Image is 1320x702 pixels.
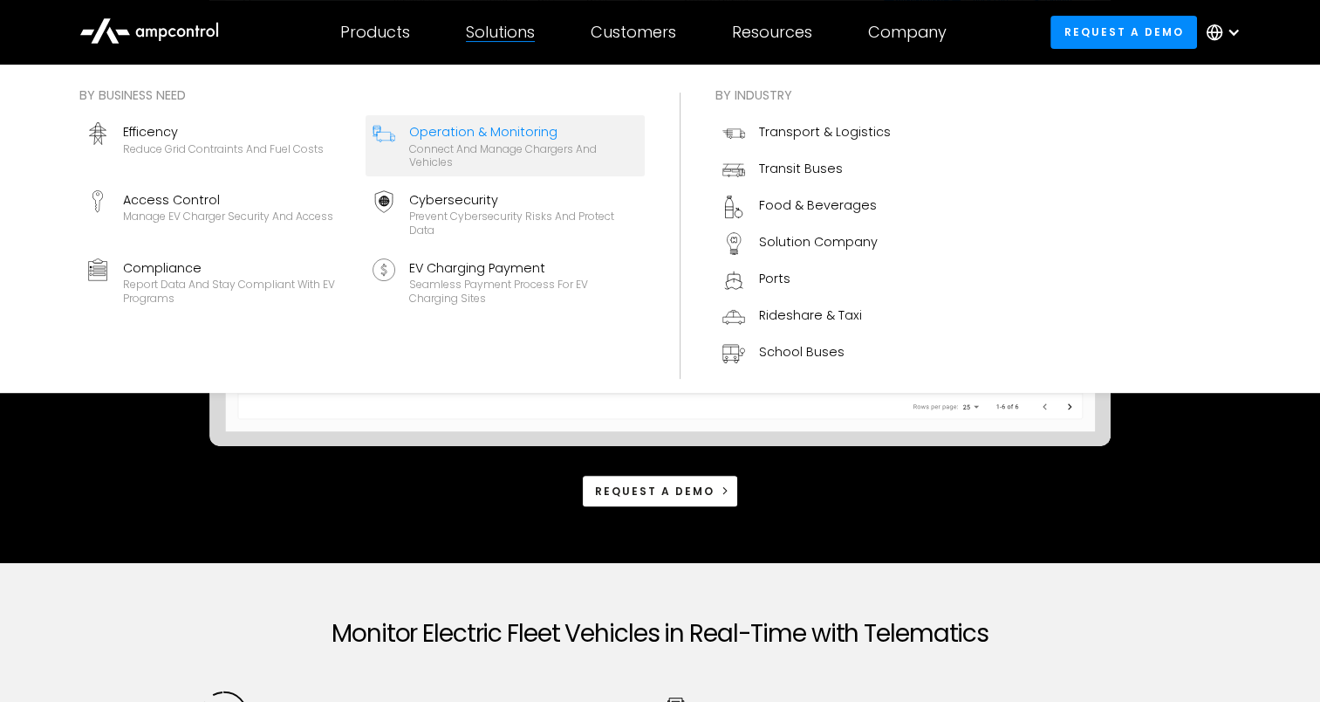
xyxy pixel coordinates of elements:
a: EfficencyReduce grid contraints and fuel costs [79,115,359,176]
div: Solutions [466,23,535,42]
div: By business need [79,86,645,105]
a: Food & Beverages [715,189,898,225]
div: Compliance [123,258,352,278]
div: Resources [732,23,812,42]
a: Ports [715,262,898,299]
div: Report data and stay compliant with EV programs [123,278,352,305]
h2: Monitor Electric Fleet Vehicles in Real-Time with Telematics [200,619,1121,649]
div: Customers [591,23,676,42]
a: ComplianceReport data and stay compliant with EV programs [79,251,359,313]
a: Request a demo [1050,16,1197,48]
div: Food & Beverages [759,196,877,215]
div: Ports [759,269,790,288]
a: CybersecurityPrevent cybersecurity risks and protect data [366,183,645,244]
div: Connect and manage chargers and vehicles [409,142,638,169]
div: Transit Buses [759,159,843,178]
a: Request a demo [582,475,739,507]
div: Manage EV charger security and access [123,210,333,224]
div: Seamless Payment Process for EV Charging Sites [409,278,638,305]
div: Solution Company [759,232,878,251]
div: Company [868,23,947,42]
div: Request a demo [595,484,715,499]
a: EV Charging PaymentSeamless Payment Process for EV Charging Sites [366,251,645,313]
div: Prevent cybersecurity risks and protect data [409,210,638,237]
a: Access ControlManage EV charger security and access [79,183,359,244]
a: Solution Company [715,225,898,262]
div: Rideshare & Taxi [759,306,862,325]
div: Reduce grid contraints and fuel costs [123,142,324,156]
div: Cybersecurity [409,190,638,210]
div: Transport & Logistics [759,122,891,141]
div: By industry [715,86,898,105]
a: Transit Buses [715,152,898,189]
div: Efficency [123,122,324,141]
a: Rideshare & Taxi [715,299,898,335]
div: Products [340,23,410,42]
div: Operation & Monitoring [409,122,638,141]
div: EV Charging Payment [409,258,638,278]
div: Access Control [123,190,333,210]
a: School Buses [715,335,898,372]
a: Transport & Logistics [715,115,898,152]
a: Operation & MonitoringConnect and manage chargers and vehicles [366,115,645,176]
div: School Buses [759,342,845,361]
